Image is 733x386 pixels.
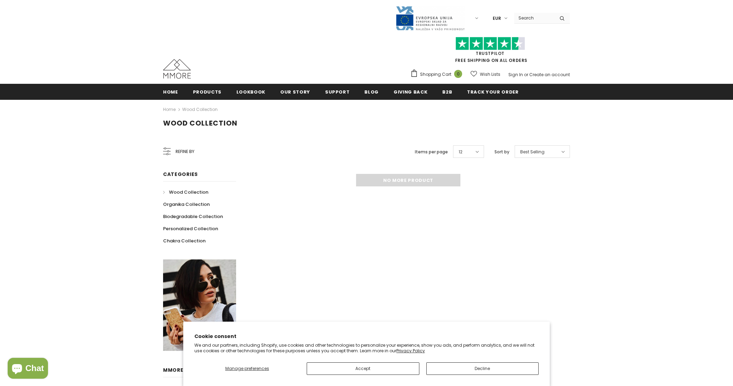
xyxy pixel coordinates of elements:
[163,105,176,114] a: Home
[420,71,451,78] span: Shopping Cart
[508,72,523,78] a: Sign In
[325,84,350,99] a: support
[410,69,466,80] a: Shopping Cart 0
[163,213,223,220] span: Biodegradable Collection
[163,84,178,99] a: Home
[193,84,221,99] a: Products
[415,148,448,155] label: Items per page
[163,201,210,208] span: Organika Collection
[459,148,462,155] span: 12
[163,225,218,232] span: Personalized Collection
[280,84,310,99] a: Our Story
[394,89,427,95] span: Giving back
[163,210,223,223] a: Biodegradable Collection
[163,198,210,210] a: Organika Collection
[364,84,379,99] a: Blog
[6,358,50,380] inbox-online-store-chat: Shopify online store chat
[236,84,265,99] a: Lookbook
[182,106,218,112] a: Wood Collection
[395,15,465,21] a: Javni Razpis
[394,84,427,99] a: Giving back
[364,89,379,95] span: Blog
[480,71,500,78] span: Wish Lists
[467,89,518,95] span: Track your order
[169,189,208,195] span: Wood Collection
[467,84,518,99] a: Track your order
[456,37,525,50] img: Trust Pilot Stars
[163,186,208,198] a: Wood Collection
[194,333,539,340] h2: Cookie consent
[493,15,501,22] span: EUR
[524,72,528,78] span: or
[176,148,194,155] span: Refine by
[470,68,500,80] a: Wish Lists
[395,6,465,31] img: Javni Razpis
[163,89,178,95] span: Home
[520,148,545,155] span: Best Selling
[163,118,237,128] span: Wood Collection
[410,40,570,63] span: FREE SHIPPING ON ALL ORDERS
[325,89,350,95] span: support
[163,171,198,178] span: Categories
[193,89,221,95] span: Products
[236,89,265,95] span: Lookbook
[163,238,206,244] span: Chakra Collection
[225,365,269,371] span: Manage preferences
[163,367,184,373] span: MMORE
[529,72,570,78] a: Create an account
[396,348,425,354] a: Privacy Policy
[494,148,509,155] label: Sort by
[514,13,554,23] input: Search Site
[426,362,539,375] button: Decline
[307,362,419,375] button: Accept
[454,70,462,78] span: 0
[476,50,505,56] a: Trustpilot
[280,89,310,95] span: Our Story
[163,235,206,247] a: Chakra Collection
[194,362,300,375] button: Manage preferences
[163,59,191,79] img: MMORE Cases
[163,223,218,235] a: Personalized Collection
[442,84,452,99] a: B2B
[442,89,452,95] span: B2B
[194,343,539,353] p: We and our partners, including Shopify, use cookies and other technologies to personalize your ex...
